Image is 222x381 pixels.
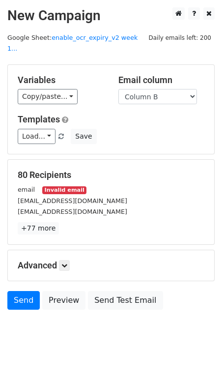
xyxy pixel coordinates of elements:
button: Save [71,129,96,144]
small: Invalid email [42,186,86,195]
small: Google Sheet: [7,34,138,53]
a: enable_ocr_expiry_v2 week 1... [7,34,138,53]
a: Send [7,291,40,310]
iframe: Chat Widget [173,334,222,381]
small: [EMAIL_ADDRESS][DOMAIN_NAME] [18,208,127,215]
a: Send Test Email [88,291,163,310]
a: Load... [18,129,55,144]
h5: Variables [18,75,104,86]
h5: Email column [118,75,204,86]
a: Preview [42,291,85,310]
small: [EMAIL_ADDRESS][DOMAIN_NAME] [18,197,127,205]
a: +77 more [18,222,59,234]
h5: 80 Recipients [18,170,204,180]
h5: Advanced [18,260,204,271]
h2: New Campaign [7,7,215,24]
a: Daily emails left: 200 [145,34,215,41]
a: Templates [18,114,60,124]
a: Copy/paste... [18,89,78,104]
small: email [18,186,35,193]
span: Daily emails left: 200 [145,32,215,43]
